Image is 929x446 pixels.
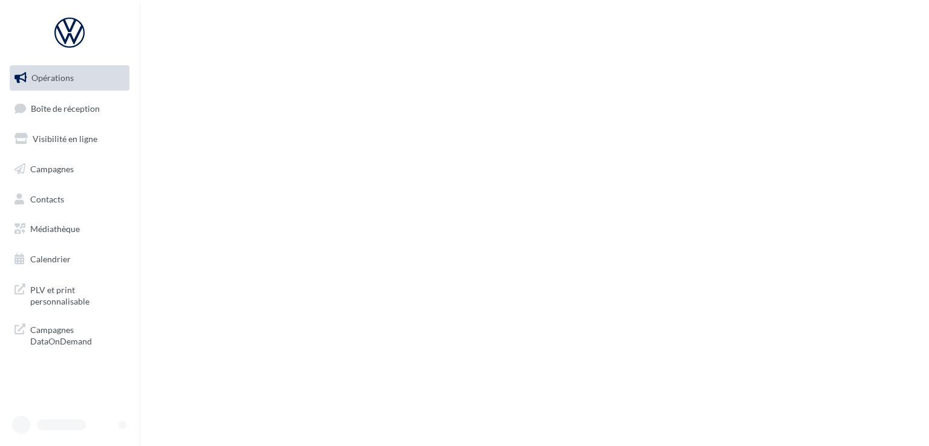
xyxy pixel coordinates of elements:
[30,224,80,234] span: Médiathèque
[7,247,132,272] a: Calendrier
[7,95,132,121] a: Boîte de réception
[7,65,132,91] a: Opérations
[7,216,132,242] a: Médiathèque
[30,282,125,308] span: PLV et print personnalisable
[7,126,132,152] a: Visibilité en ligne
[7,187,132,212] a: Contacts
[30,193,64,204] span: Contacts
[31,103,100,113] span: Boîte de réception
[7,317,132,352] a: Campagnes DataOnDemand
[33,134,97,144] span: Visibilité en ligne
[7,277,132,312] a: PLV et print personnalisable
[31,73,74,83] span: Opérations
[7,157,132,182] a: Campagnes
[30,164,74,174] span: Campagnes
[30,322,125,347] span: Campagnes DataOnDemand
[30,254,71,264] span: Calendrier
